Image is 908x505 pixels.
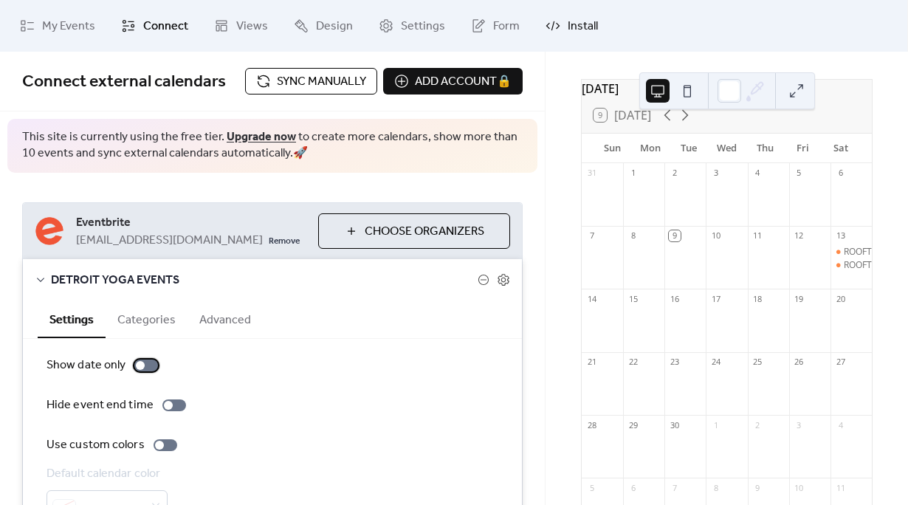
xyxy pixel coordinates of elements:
[47,396,154,414] div: Hide event end time
[42,18,95,35] span: My Events
[493,18,520,35] span: Form
[76,214,306,232] span: Eventbrite
[835,419,846,430] div: 4
[188,300,263,337] button: Advanced
[752,482,763,493] div: 9
[594,134,632,163] div: Sun
[627,419,639,430] div: 29
[245,68,377,95] button: Sync manually
[277,73,366,91] span: Sync manually
[627,357,639,368] div: 22
[669,230,680,241] div: 9
[38,300,106,338] button: Settings
[835,482,846,493] div: 11
[830,246,872,258] div: ROOFTOP PILATES X GRIP DRIP SOCKS
[669,293,680,304] div: 16
[627,293,639,304] div: 15
[318,213,510,249] button: Choose Organizers
[752,293,763,304] div: 18
[627,230,639,241] div: 8
[586,482,597,493] div: 5
[794,419,805,430] div: 3
[752,230,763,241] div: 11
[669,482,680,493] div: 7
[22,66,226,98] span: Connect external calendars
[316,18,353,35] span: Design
[710,230,721,241] div: 10
[51,272,478,289] span: DETROIT YOGA EVENTS
[269,236,300,247] span: Remove
[710,419,721,430] div: 1
[236,18,268,35] span: Views
[627,482,639,493] div: 6
[76,232,263,250] span: [EMAIL_ADDRESS][DOMAIN_NAME]
[283,6,364,46] a: Design
[670,134,708,163] div: Tue
[794,168,805,179] div: 5
[669,168,680,179] div: 2
[460,6,531,46] a: Form
[9,6,106,46] a: My Events
[586,230,597,241] div: 7
[710,357,721,368] div: 24
[794,293,805,304] div: 19
[534,6,609,46] a: Install
[568,18,598,35] span: Install
[710,168,721,179] div: 3
[22,129,523,162] span: This site is currently using the free tier. to create more calendars, show more than 10 events an...
[143,18,188,35] span: Connect
[47,357,125,374] div: Show date only
[203,6,279,46] a: Views
[632,134,670,163] div: Mon
[365,223,484,241] span: Choose Organizers
[710,482,721,493] div: 8
[752,419,763,430] div: 2
[669,419,680,430] div: 30
[835,357,846,368] div: 27
[401,18,445,35] span: Settings
[586,357,597,368] div: 21
[835,293,846,304] div: 20
[710,293,721,304] div: 17
[368,6,456,46] a: Settings
[752,357,763,368] div: 25
[586,293,597,304] div: 14
[586,168,597,179] div: 31
[794,230,805,241] div: 12
[227,126,296,148] a: Upgrade now
[746,134,784,163] div: Thu
[830,259,872,272] div: ROOFTOP PILATES X GRIP DRIP SOCKS
[669,357,680,368] div: 23
[784,134,822,163] div: Fri
[835,168,846,179] div: 6
[582,80,872,97] div: [DATE]
[627,168,639,179] div: 1
[35,216,64,246] img: eventbrite
[794,482,805,493] div: 10
[794,357,805,368] div: 26
[110,6,199,46] a: Connect
[106,300,188,337] button: Categories
[47,436,145,454] div: Use custom colors
[586,419,597,430] div: 28
[752,168,763,179] div: 4
[47,465,165,483] div: Default calendar color
[708,134,746,163] div: Wed
[835,230,846,241] div: 13
[822,134,860,163] div: Sat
